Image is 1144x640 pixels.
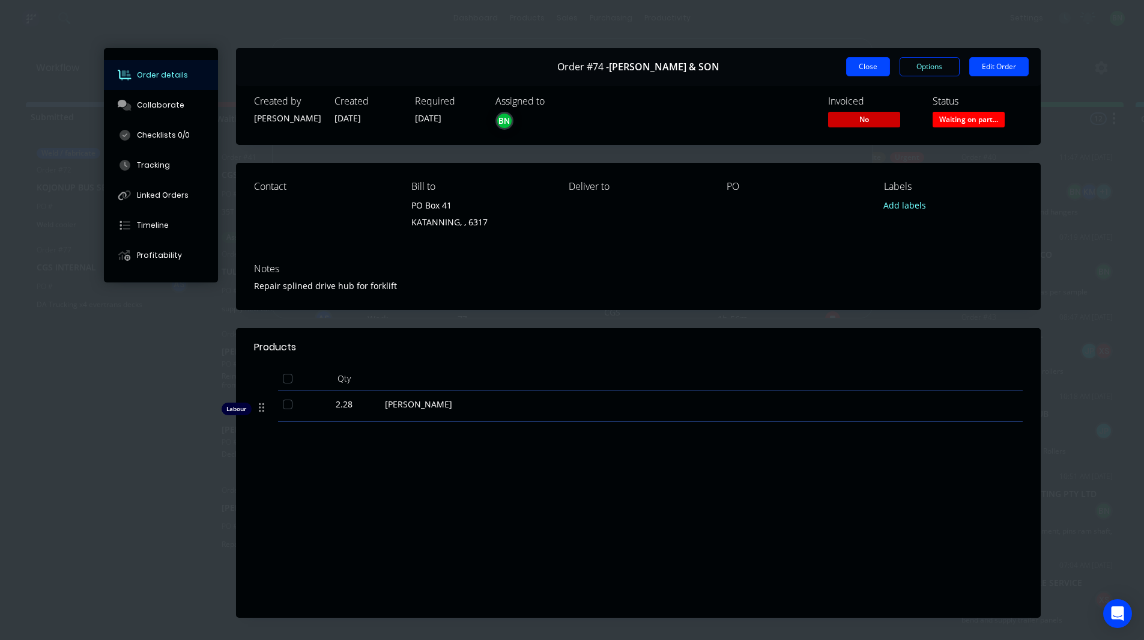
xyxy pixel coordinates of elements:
[933,96,1023,107] div: Status
[254,96,320,107] div: Created by
[104,90,218,120] button: Collaborate
[415,96,481,107] div: Required
[254,181,392,192] div: Contact
[137,220,169,231] div: Timeline
[137,70,188,81] div: Order details
[884,181,1022,192] div: Labels
[411,181,549,192] div: Bill to
[495,112,513,130] button: BN
[137,160,170,171] div: Tracking
[828,112,900,127] span: No
[495,96,616,107] div: Assigned to
[254,279,1023,292] div: Repair splined drive hub for forklift
[137,250,182,261] div: Profitability
[104,210,218,240] button: Timeline
[557,61,609,73] span: Order #74 -
[104,240,218,270] button: Profitability
[415,112,441,124] span: [DATE]
[385,398,452,410] span: [PERSON_NAME]
[727,181,865,192] div: PO
[222,403,252,415] div: Labour
[877,197,933,213] button: Add labels
[609,61,719,73] span: [PERSON_NAME] & SON
[137,100,184,111] div: Collaborate
[104,120,218,150] button: Checklists 0/0
[933,112,1005,127] span: Waiting on part...
[846,57,890,76] button: Close
[254,112,320,124] div: [PERSON_NAME]
[336,398,353,410] span: 2.28
[308,367,380,391] div: Qty
[933,112,1005,130] button: Waiting on part...
[411,197,549,214] div: PO Box 41
[334,112,361,124] span: [DATE]
[334,96,401,107] div: Created
[137,130,190,141] div: Checklists 0/0
[411,197,549,236] div: PO Box 41KATANNING, , 6317
[104,180,218,210] button: Linked Orders
[137,190,189,201] div: Linked Orders
[569,181,707,192] div: Deliver to
[254,340,296,355] div: Products
[969,57,1029,76] button: Edit Order
[254,263,1023,275] div: Notes
[411,214,549,231] div: KATANNING, , 6317
[900,57,960,76] button: Options
[828,96,918,107] div: Invoiced
[1103,599,1132,628] div: Open Intercom Messenger
[104,60,218,90] button: Order details
[104,150,218,180] button: Tracking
